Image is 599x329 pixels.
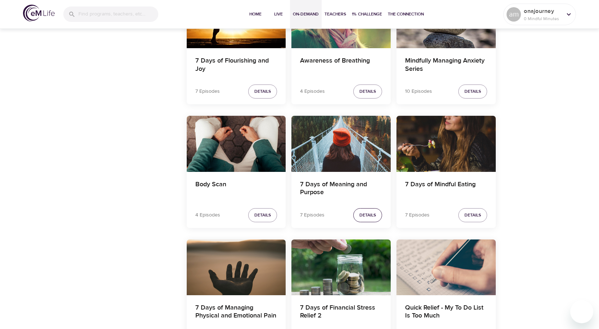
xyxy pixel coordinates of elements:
div: am [507,7,521,22]
span: Teachers [325,10,346,18]
span: Details [359,88,376,95]
iframe: Button to launch messaging window [570,300,593,323]
p: 4 Episodes [195,211,220,219]
h4: 7 Days of Managing Physical and Emotional Pain [195,304,277,321]
p: 0 Mindful Minutes [524,15,562,22]
button: Details [248,208,277,222]
h4: 7 Days of Financial Stress Relief 2 [300,304,382,321]
span: 1% Challenge [352,10,382,18]
button: 7 Days of Managing Physical and Emotional Pain [187,239,286,295]
button: Body Scan [187,116,286,172]
span: Details [359,211,376,219]
h4: Body Scan [195,181,277,198]
h4: 7 Days of Mindful Eating [405,181,487,198]
button: Details [248,84,277,99]
button: Details [353,84,382,99]
span: Home [247,10,264,18]
p: 7 Episodes [300,211,325,219]
span: Details [464,88,481,95]
button: Quick Relief - My To Do List Is Too Much [396,239,496,295]
button: 7 Days of Mindful Eating [396,116,496,172]
button: Details [353,208,382,222]
button: Details [458,84,487,99]
span: Details [254,88,271,95]
h4: Quick Relief - My To Do List Is Too Much [405,304,487,321]
p: 7 Episodes [195,88,220,95]
span: The Connection [388,10,424,18]
h4: 7 Days of Flourishing and Joy [195,57,277,74]
button: 7 Days of Meaning and Purpose [291,116,391,172]
button: Details [458,208,487,222]
p: 10 Episodes [405,88,432,95]
p: 7 Episodes [405,211,430,219]
p: 4 Episodes [300,88,325,95]
span: Details [464,211,481,219]
span: Live [270,10,287,18]
h4: Awareness of Breathing [300,57,382,74]
p: onajourney [524,7,562,15]
button: 7 Days of Financial Stress Relief 2 [291,239,391,295]
input: Find programs, teachers, etc... [78,6,158,22]
h4: Mindfully Managing Anxiety Series [405,57,487,74]
img: logo [23,5,55,22]
span: Details [254,211,271,219]
h4: 7 Days of Meaning and Purpose [300,181,382,198]
span: On-Demand [293,10,319,18]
